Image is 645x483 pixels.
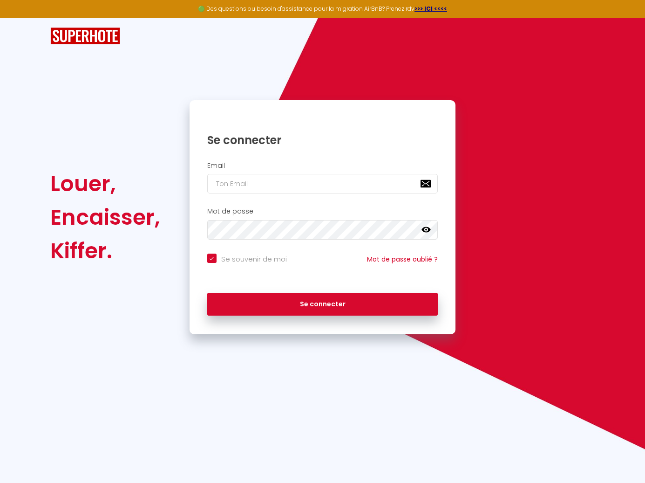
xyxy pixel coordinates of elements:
[367,255,438,264] a: Mot de passe oublié ?
[414,5,447,13] a: >>> ICI <<<<
[50,200,160,234] div: Encaisser,
[207,174,438,193] input: Ton Email
[50,234,160,268] div: Kiffer.
[50,28,120,45] img: SuperHote logo
[207,207,438,215] h2: Mot de passe
[207,293,438,316] button: Se connecter
[50,167,160,200] div: Louer,
[207,133,438,147] h1: Se connecter
[207,162,438,170] h2: Email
